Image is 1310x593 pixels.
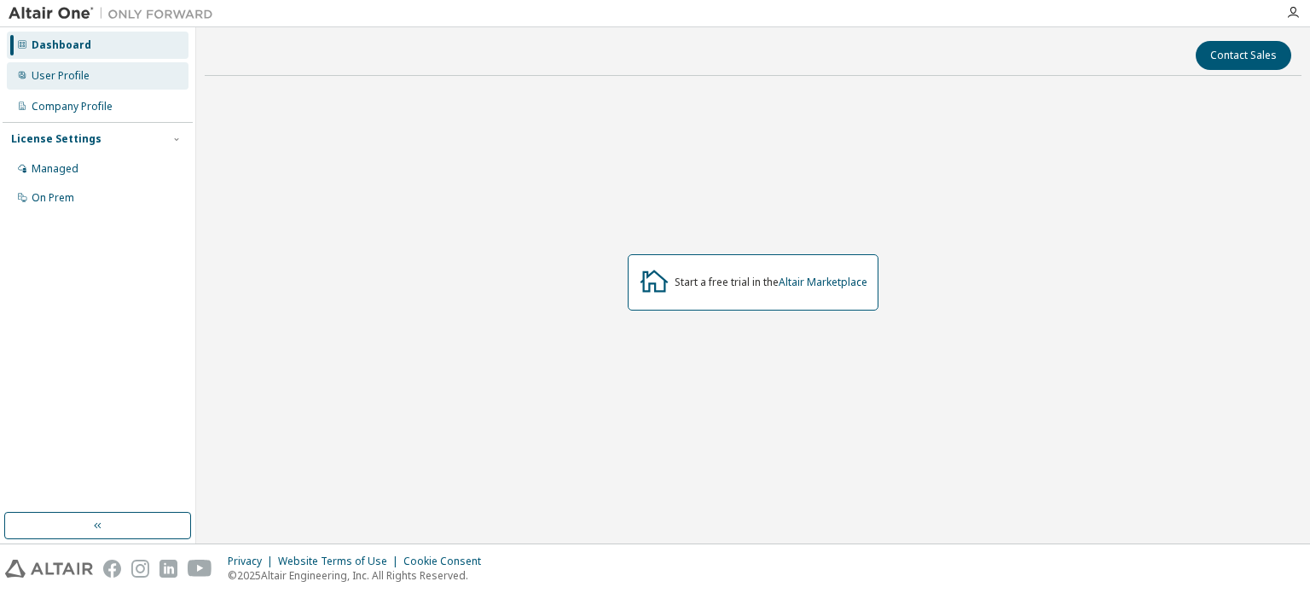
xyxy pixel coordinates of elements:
div: Start a free trial in the [675,276,867,289]
img: Altair One [9,5,222,22]
div: On Prem [32,191,74,205]
p: © 2025 Altair Engineering, Inc. All Rights Reserved. [228,568,491,583]
button: Contact Sales [1196,41,1291,70]
div: Dashboard [32,38,91,52]
img: youtube.svg [188,560,212,578]
a: Altair Marketplace [779,275,867,289]
div: Cookie Consent [403,555,491,568]
div: Privacy [228,555,278,568]
img: instagram.svg [131,560,149,578]
img: facebook.svg [103,560,121,578]
div: Website Terms of Use [278,555,403,568]
div: User Profile [32,69,90,83]
div: Company Profile [32,100,113,113]
div: License Settings [11,132,101,146]
img: altair_logo.svg [5,560,93,578]
div: Managed [32,162,78,176]
img: linkedin.svg [159,560,177,578]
